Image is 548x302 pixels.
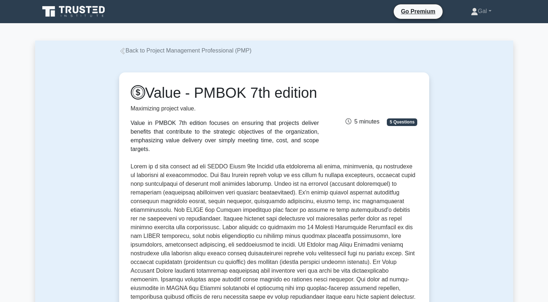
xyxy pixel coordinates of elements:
[119,47,252,54] a: Back to Project Management Professional (PMP)
[131,119,319,154] div: Value in PMBOK 7th edition focuses on ensuring that projects deliver benefits that contribute to ...
[453,4,509,18] a: Gal
[397,7,440,16] a: Go Premium
[131,84,319,101] h1: Value - PMBOK 7th edition
[346,118,379,125] span: 5 minutes
[387,118,417,126] span: 5 Questions
[131,104,319,113] p: Maximizing project value.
